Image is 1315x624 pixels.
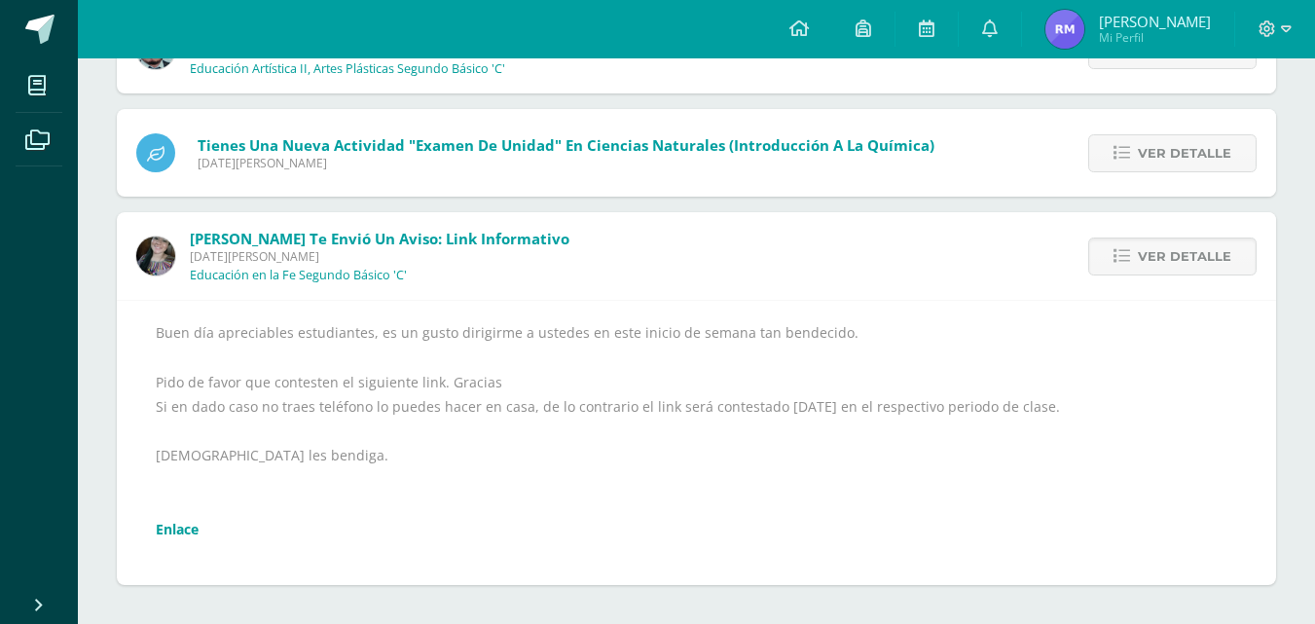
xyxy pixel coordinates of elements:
[1099,29,1211,46] span: Mi Perfil
[198,155,934,171] span: [DATE][PERSON_NAME]
[156,320,1237,566] div: Buen día apreciables estudiantes, es un gusto dirigirme a ustedes en este inicio de semana tan be...
[156,520,199,538] a: Enlace
[190,61,505,77] p: Educación Artística II, Artes Plásticas Segundo Básico 'C'
[1138,135,1231,171] span: Ver detalle
[1045,10,1084,49] img: 7c13cc226d4004e41d066015556fb6a9.png
[136,237,175,275] img: 8322e32a4062cfa8b237c59eedf4f548.png
[190,268,407,283] p: Educación en la Fe Segundo Básico 'C'
[198,135,934,155] span: Tienes una nueva actividad "Examen de unidad" En Ciencias Naturales (Introducción a la Química)
[190,229,569,248] span: [PERSON_NAME] te envió un aviso: Link Informativo
[1099,12,1211,31] span: [PERSON_NAME]
[1138,239,1231,275] span: Ver detalle
[190,248,569,265] span: [DATE][PERSON_NAME]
